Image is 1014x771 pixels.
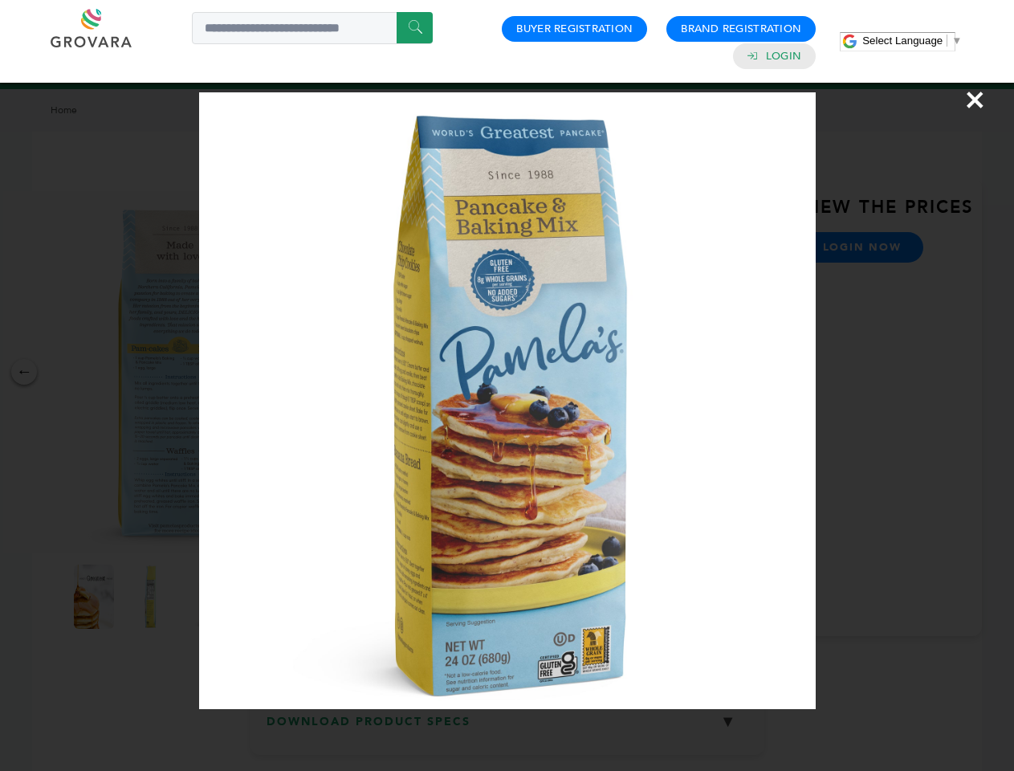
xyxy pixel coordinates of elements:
[199,92,816,709] img: Image Preview
[862,35,943,47] span: Select Language
[192,12,433,44] input: Search a product or brand...
[951,35,962,47] span: ▼
[964,77,986,122] span: ×
[766,49,801,63] a: Login
[516,22,633,36] a: Buyer Registration
[681,22,801,36] a: Brand Registration
[947,35,947,47] span: ​
[862,35,962,47] a: Select Language​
